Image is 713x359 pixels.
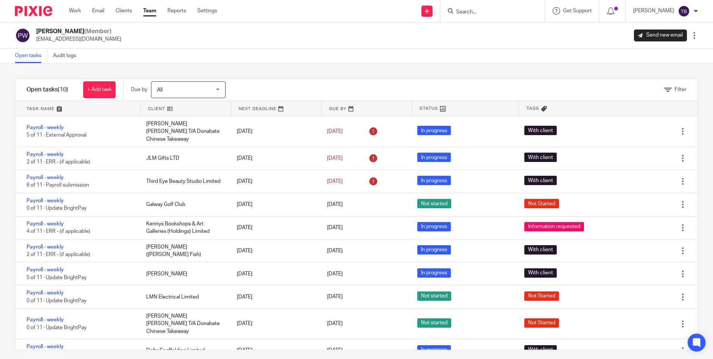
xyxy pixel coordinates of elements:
span: [DATE] [327,202,343,207]
span: 6 of 11 · Payroll submission [26,182,89,188]
a: Payroll - weekly [26,344,64,349]
a: Open tasks [15,49,47,63]
span: Information requested [524,222,584,231]
span: Status [420,105,438,112]
img: svg%3E [678,5,690,17]
div: [PERSON_NAME] [PERSON_NAME] T/A Donabate Chinese Takeaway [139,309,229,339]
span: [DATE] [327,321,343,327]
h2: [PERSON_NAME] [36,28,121,35]
a: Payroll - weekly [26,175,64,180]
div: LMN Electrical Limited [139,290,229,305]
span: Tags [527,105,539,112]
span: [DATE] [327,271,343,277]
span: 5 of 11 · External Approval [26,133,87,138]
span: [DATE] [327,348,343,353]
span: In progress [417,345,451,355]
span: All [157,87,163,93]
span: In progress [417,126,451,135]
span: Get Support [563,8,592,13]
span: Not Started [524,318,559,328]
span: 2 of 11 · ERR - (if applicable) [26,252,90,257]
a: Payroll - weekly [26,267,64,272]
a: Payroll - weekly [26,198,64,203]
div: [DATE] [229,343,320,358]
span: (10) [58,87,68,93]
div: JLM Gifts LTD [139,151,229,166]
h1: Open tasks [26,86,68,94]
div: [DATE] [229,316,320,331]
span: [DATE] [327,156,343,161]
div: Delta Scaffolding Limited [139,343,229,358]
a: Work [69,7,81,15]
a: Email [92,7,104,15]
div: [PERSON_NAME] [139,266,229,281]
a: Payroll - weekly [26,221,64,227]
div: [DATE] [229,124,320,139]
div: [DATE] [229,220,320,235]
a: Payroll - weekly [26,125,64,130]
p: [EMAIL_ADDRESS][DOMAIN_NAME] [36,35,121,43]
span: [DATE] [327,294,343,300]
span: Not started [417,291,451,301]
span: 4 of 11 · ERR - (if applicable) [26,229,90,234]
span: With client [524,176,557,185]
div: Kennys Bookshops & Art Galleries (Holdings) Limited [139,216,229,239]
span: In progress [417,268,451,278]
a: Payroll - weekly [26,152,64,157]
span: In progress [417,176,451,185]
a: Settings [197,7,217,15]
span: [DATE] [327,129,343,134]
div: [DATE] [229,266,320,281]
span: 2 of 11 · ERR - (if applicable) [26,160,90,165]
span: In progress [417,153,451,162]
div: [DATE] [229,290,320,305]
div: [DATE] [229,243,320,258]
a: Team [143,7,156,15]
span: 0 of 11 · Update BrightPay [26,325,87,330]
span: 0 of 11 · Update BrightPay [26,206,87,211]
div: [PERSON_NAME] ([PERSON_NAME] Fish) [139,240,229,262]
img: svg%3E [15,28,31,43]
div: [DATE] [229,151,320,166]
span: Filter [675,87,687,92]
span: Not Started [524,199,559,208]
span: Not started [417,199,451,208]
a: Payroll - weekly [26,317,64,322]
span: With client [524,268,557,278]
span: Not Started [524,291,559,301]
a: Payroll - weekly [26,244,64,250]
div: [DATE] [229,197,320,212]
a: Audit logs [53,49,82,63]
span: [DATE] [327,225,343,230]
a: Payroll - weekly [26,290,64,296]
div: [DATE] [229,174,320,189]
span: [DATE] [327,248,343,253]
a: + Add task [83,81,116,98]
p: [PERSON_NAME] [633,7,674,15]
img: Pixie [15,6,52,16]
a: Clients [116,7,132,15]
div: [PERSON_NAME] [PERSON_NAME] T/A Donabate Chinese Takeaway [139,116,229,147]
span: With client [524,126,557,135]
span: 0 of 11 · Update BrightPay [26,298,87,303]
span: In progress [417,222,451,231]
span: With client [524,153,557,162]
p: Due by [131,86,147,93]
span: (Member) [84,28,111,34]
div: Galway Golf Club [139,197,229,212]
input: Search [455,9,522,16]
a: Reports [167,7,186,15]
div: Third Eye Beauty Studio Limited [139,174,229,189]
span: [DATE] [327,179,343,184]
span: Not started [417,318,451,328]
span: With client [524,245,557,255]
span: With client [524,345,557,355]
a: Send new email [634,29,687,41]
span: In progress [417,245,451,255]
span: 5 of 11 · Update BrightPay [26,275,87,280]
